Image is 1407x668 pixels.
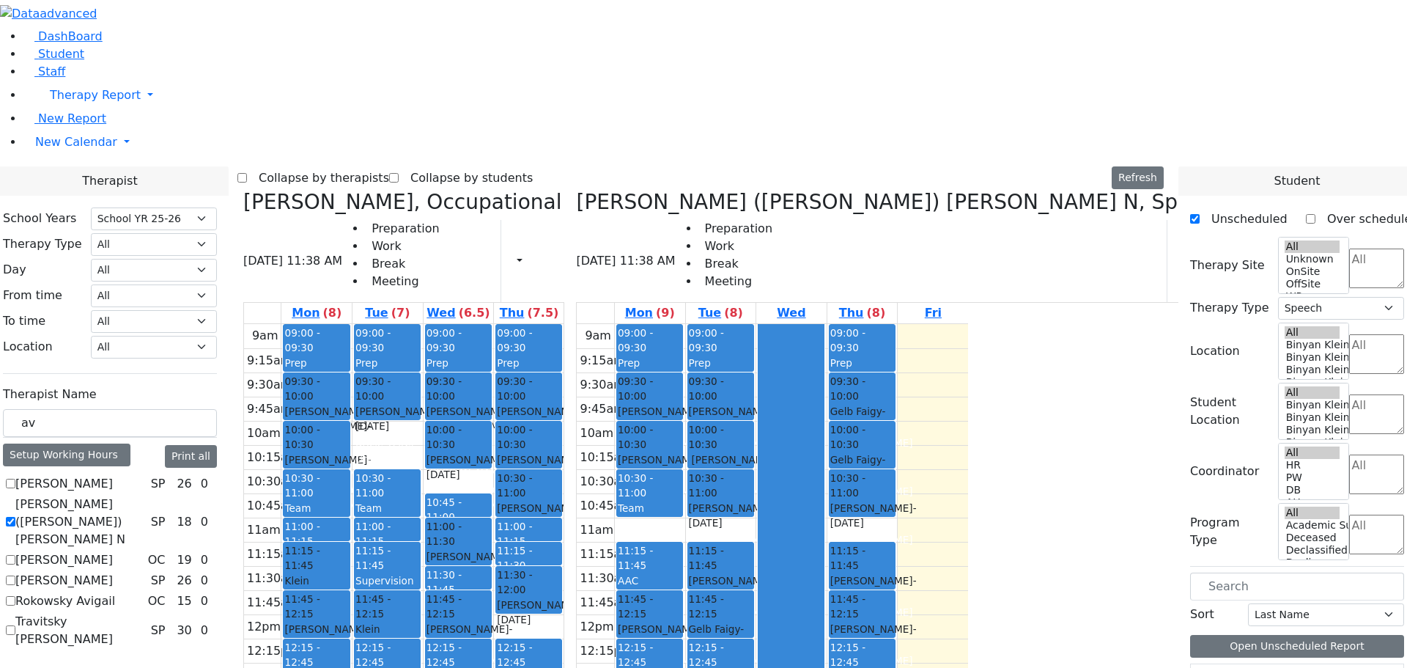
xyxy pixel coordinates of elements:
[244,618,284,636] div: 12pm
[174,572,194,590] div: 26
[830,642,865,668] span: 12:15 - 12:45
[497,521,532,547] span: 11:00 - 11:15
[82,172,137,190] span: Therapist
[244,570,303,587] div: 11:30am
[355,642,391,668] span: 12:15 - 12:45
[198,513,211,531] div: 0
[15,475,113,493] label: [PERSON_NAME]
[689,501,753,531] div: [PERSON_NAME]
[426,419,490,449] div: [PERSON_NAME]
[577,594,635,612] div: 11:45am
[198,572,211,590] div: 0
[3,338,53,356] label: Location
[1285,364,1340,376] option: Binyan Klein 3
[174,513,194,531] div: 18
[497,642,532,668] span: 12:15 - 12:45
[198,592,211,610] div: 0
[577,521,616,539] div: 11am
[1285,265,1340,278] option: OnSite
[577,352,627,370] div: 9:15am
[244,376,295,394] div: 9:30am
[830,543,894,573] span: 11:15 - 11:45
[174,622,194,639] div: 30
[497,452,561,482] div: [PERSON_NAME]
[622,303,678,323] a: August 25, 2025
[1190,463,1259,480] label: Coordinator
[355,573,419,588] div: Supervision
[497,629,561,644] div: Unknown
[830,374,894,404] span: 09:30 - 10:00
[1190,573,1404,601] input: Search
[23,111,106,125] a: New Report
[618,573,682,603] div: AAC Meeting
[830,592,894,622] span: 11:45 - 12:15
[426,452,490,482] div: [PERSON_NAME]
[15,613,145,648] label: Travitsky [PERSON_NAME]
[399,166,533,190] label: Collapse by students
[830,404,894,434] div: Gelb Faigy
[426,519,490,549] span: 11:00 - 11:30
[284,374,348,404] span: 09:30 - 10:00
[1285,290,1340,303] option: WP
[355,501,419,531] div: Team Meeting
[244,449,303,466] div: 10:15am
[165,445,217,468] button: Print all
[922,303,945,323] a: August 29, 2025
[830,452,894,482] div: Gelb Faigy
[689,374,753,404] span: 09:30 - 10:00
[497,404,561,434] div: [PERSON_NAME]
[1349,249,1404,288] textarea: Search
[830,471,894,501] span: 10:30 - 11:00
[577,400,627,418] div: 9:45am
[1190,257,1265,274] label: Therapy Site
[174,592,194,610] div: 15
[836,303,888,323] a: August 28, 2025
[244,425,284,442] div: 10am
[38,29,103,43] span: DashBoard
[15,496,145,548] label: [PERSON_NAME] ([PERSON_NAME]) [PERSON_NAME] N
[244,497,303,515] div: 10:45am
[426,549,490,579] div: [PERSON_NAME]
[724,304,743,322] label: (8)
[426,569,462,595] span: 11:30 - 11:45
[1285,351,1340,364] option: Binyan Klein 4
[577,449,635,466] div: 10:15am
[426,642,462,668] span: 12:15 - 12:45
[695,303,746,323] a: August 26, 2025
[1285,386,1340,399] option: All
[1285,339,1340,351] option: Binyan Klein 5
[366,255,439,273] li: Break
[689,573,753,603] div: [PERSON_NAME]
[23,47,84,61] a: Student
[284,419,348,449] div: [PERSON_NAME]
[497,568,561,598] span: 11:30 - 12:00
[497,422,561,452] span: 10:00 - 10:30
[830,532,894,547] div: [PERSON_NAME]
[576,252,675,270] span: [DATE] 11:38 AM
[867,304,886,322] label: (8)
[198,551,211,569] div: 0
[1190,299,1269,317] label: Therapy Type
[830,573,894,603] div: [PERSON_NAME]
[426,327,462,353] span: 09:00 - 09:30
[577,546,635,563] div: 11:15am
[830,422,894,452] span: 10:00 - 10:30
[284,543,348,573] span: 11:15 - 11:45
[3,235,82,253] label: Therapy Type
[1285,532,1340,544] option: Deceased
[284,327,320,353] span: 09:00 - 09:30
[497,471,561,501] span: 10:30 - 11:00
[38,65,65,78] span: Staff
[459,304,490,322] label: (6.5)
[577,618,616,636] div: 12pm
[689,471,753,501] span: 10:30 - 11:00
[142,551,171,569] div: OC
[145,622,171,639] div: SP
[699,273,772,290] li: Meeting
[529,249,536,274] div: Report
[244,594,303,612] div: 11:45am
[284,573,348,618] div: Klein Rachel
[355,622,419,667] div: Klein Rachel
[355,327,391,353] span: 09:00 - 09:30
[366,220,439,238] li: Preparation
